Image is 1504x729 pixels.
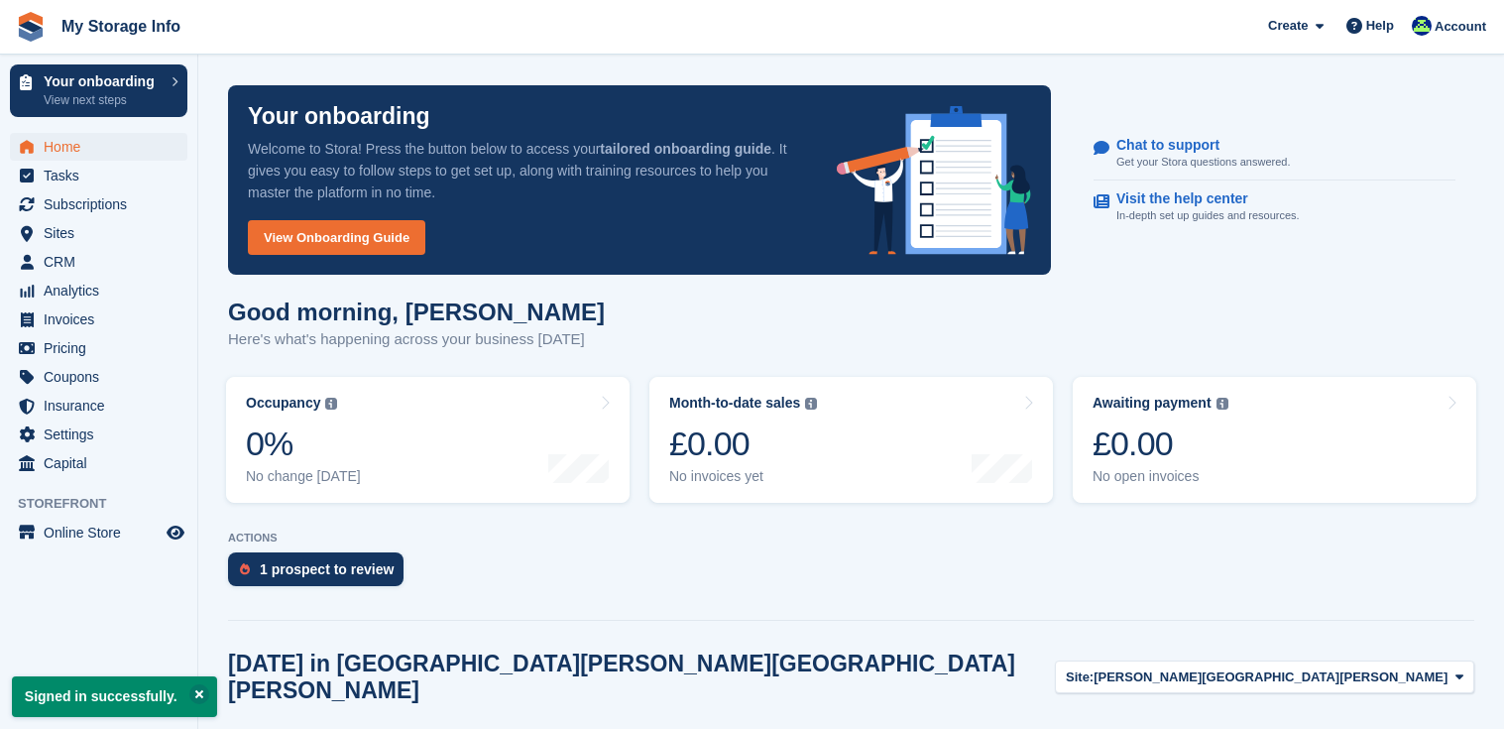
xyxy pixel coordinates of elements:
[669,468,817,485] div: No invoices yet
[1066,668,1094,687] span: Site:
[325,398,337,410] img: icon-info-grey-7440780725fd019a000dd9b08b2336e03edf1995a4989e88bcd33f0948082b44.svg
[246,395,320,412] div: Occupancy
[1435,17,1486,37] span: Account
[10,219,187,247] a: menu
[44,190,163,218] span: Subscriptions
[600,141,771,157] strong: tailored onboarding guide
[1116,190,1284,207] p: Visit the help center
[837,106,1031,255] img: onboarding-info-6c161a55d2c0e0a8cae90662b2fe09162a5109e8cc188191df67fb4f79e88e88.svg
[12,676,217,717] p: Signed in successfully.
[248,138,805,203] p: Welcome to Stora! Press the button below to access your . It gives you easy to follow steps to ge...
[44,449,163,477] span: Capital
[16,12,46,42] img: stora-icon-8386f47178a22dfd0bd8f6a31ec36ba5ce8667c1dd55bd0f319d3a0aa187defe.svg
[1093,424,1228,464] div: £0.00
[805,398,817,410] img: icon-info-grey-7440780725fd019a000dd9b08b2336e03edf1995a4989e88bcd33f0948082b44.svg
[246,424,361,464] div: 0%
[1073,377,1476,503] a: Awaiting payment £0.00 No open invoices
[1366,16,1394,36] span: Help
[44,91,162,109] p: View next steps
[226,377,630,503] a: Occupancy 0% No change [DATE]
[44,162,163,189] span: Tasks
[44,248,163,276] span: CRM
[1093,468,1228,485] div: No open invoices
[44,519,163,547] span: Online Store
[228,299,605,325] h1: Good morning, [PERSON_NAME]
[10,449,187,477] a: menu
[10,421,187,448] a: menu
[10,305,187,333] a: menu
[44,74,162,88] p: Your onboarding
[18,494,197,514] span: Storefront
[44,392,163,420] span: Insurance
[1412,16,1432,36] img: Steve Doll
[246,468,361,485] div: No change [DATE]
[248,220,425,255] a: View Onboarding Guide
[44,305,163,333] span: Invoices
[228,328,605,351] p: Here's what's happening across your business [DATE]
[10,334,187,362] a: menu
[228,651,1055,704] h2: [DATE] in [GEOGRAPHIC_DATA][PERSON_NAME][GEOGRAPHIC_DATA][PERSON_NAME]
[10,133,187,161] a: menu
[44,334,163,362] span: Pricing
[44,219,163,247] span: Sites
[669,424,817,464] div: £0.00
[44,133,163,161] span: Home
[1268,16,1308,36] span: Create
[1216,398,1228,410] img: icon-info-grey-7440780725fd019a000dd9b08b2336e03edf1995a4989e88bcd33f0948082b44.svg
[649,377,1053,503] a: Month-to-date sales £0.00 No invoices yet
[10,64,187,117] a: Your onboarding View next steps
[10,363,187,391] a: menu
[10,190,187,218] a: menu
[10,277,187,304] a: menu
[10,392,187,420] a: menu
[10,162,187,189] a: menu
[669,395,800,412] div: Month-to-date sales
[1094,181,1455,234] a: Visit the help center In-depth set up guides and resources.
[44,421,163,448] span: Settings
[1116,154,1290,171] p: Get your Stora questions answered.
[228,532,1474,545] p: ACTIONS
[1094,127,1455,182] a: Chat to support Get your Stora questions answered.
[1093,395,1212,412] div: Awaiting payment
[1094,668,1447,687] span: [PERSON_NAME][GEOGRAPHIC_DATA][PERSON_NAME]
[54,10,188,43] a: My Storage Info
[164,521,187,545] a: Preview store
[44,277,163,304] span: Analytics
[248,105,430,128] p: Your onboarding
[260,561,394,577] div: 1 prospect to review
[1116,137,1274,154] p: Chat to support
[240,563,250,575] img: prospect-51fa495bee0391a8d652442698ab0144808aea92771e9ea1ae160a38d050c398.svg
[10,519,187,547] a: menu
[1055,661,1474,693] button: Site: [PERSON_NAME][GEOGRAPHIC_DATA][PERSON_NAME]
[228,552,413,596] a: 1 prospect to review
[10,248,187,276] a: menu
[1116,207,1300,224] p: In-depth set up guides and resources.
[44,363,163,391] span: Coupons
